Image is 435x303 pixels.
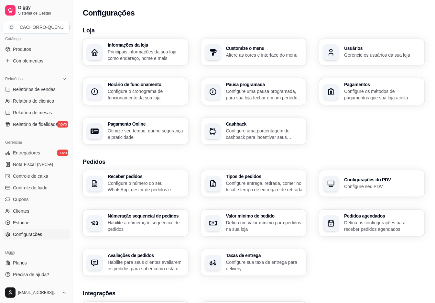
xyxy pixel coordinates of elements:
[83,8,135,18] h2: Configurações
[344,214,421,218] h3: Pedidos agendados
[226,82,303,87] h3: Pausa programada
[13,173,48,179] span: Controle de caixa
[3,3,70,18] a: DiggySistema de Gestão
[3,258,70,268] a: Planos
[3,206,70,216] a: Clientes
[319,170,425,197] button: Configurações do PDVConfigure seu PDV
[13,109,52,116] span: Relatório de mesas
[83,249,188,276] button: Avaliações de pedidosHabilite para seus clientes avaliarem os pedidos para saber como está o feed...
[13,121,58,128] span: Relatório de fidelidade
[13,150,40,156] span: Entregadores
[201,210,307,236] button: Valor mínimo de pedidoDefina um valor mínimo para pedidos na sua loja
[3,137,70,148] div: Gerenciar
[344,88,421,101] p: Configure os métodos de pagamentos que sua loja aceita
[13,231,42,238] span: Configurações
[344,219,421,232] p: Defina as confiugurações para receber pedidos agendados
[13,271,49,278] span: Precisa de ajuda?
[5,76,23,82] span: Relatórios
[108,174,184,179] h3: Receber pedidos
[3,107,70,118] a: Relatório de mesas
[226,128,303,140] p: Configure uma porcentagem de cashback para incentivar seus clientes a comprarem em sua loja
[13,161,53,168] span: Nota Fiscal (NFC-e)
[344,46,421,50] h3: Usuários
[108,49,184,62] p: Principais informações da sua loja como endereço, nome e mais
[83,118,188,144] button: Pagamento OnlineOtimize seu tempo, ganhe segurança e praticidade
[3,148,70,158] a: Entregadoresnovo
[83,26,425,35] h3: Loja
[344,52,421,58] p: Gerencie os usuários da sua loja
[108,88,184,101] p: Configure o cronograma de funcionamento da sua loja
[3,44,70,54] a: Produtos
[18,5,67,11] span: Diggy
[13,196,28,203] span: Cupons
[344,177,421,182] h3: Configurações do PDV
[201,249,307,276] button: Taxas de entregaConfigure sua taxa de entrega para delivery
[319,78,425,105] button: PagamentosConfigure os métodos de pagamentos que sua loja aceita
[3,194,70,205] a: Cupons
[13,58,43,64] span: Complementos
[201,39,307,65] button: Customize o menuAltere as cores e interface do menu
[226,174,303,179] h3: Tipos de pedidos
[83,39,188,65] button: Informações da lojaPrincipais informações da sua loja como endereço, nome e mais
[3,34,70,44] div: Catálogo
[226,88,303,101] p: Configure uma pausa programada, para sua loja fechar em um período específico
[3,183,70,193] a: Controle de fiado
[13,98,54,104] span: Relatório de clientes
[13,46,31,52] span: Produtos
[3,84,70,95] a: Relatórios de vendas
[108,43,184,47] h3: Informações da loja
[83,78,188,105] button: Horário de funcionamentoConfigure o cronograma de funcionamento da sua loja
[226,122,303,126] h3: Cashback
[13,219,29,226] span: Estoque
[108,122,184,126] h3: Pagamento Online
[13,260,27,266] span: Planos
[201,170,307,197] button: Tipos de pedidosConfigure entrega, retirada, comer no local e tempo de entrega e de retirada
[20,24,64,30] div: CACHORRO-QUEN ...
[13,185,48,191] span: Controle de fiado
[226,46,303,50] h3: Customize o menu
[3,159,70,170] a: Nota Fiscal (NFC-e)
[18,290,59,295] span: [EMAIL_ADDRESS][DOMAIN_NAME]
[226,52,303,58] p: Altere as cores e interface do menu
[83,210,188,236] button: Númeração sequencial de pedidosHabilite a númeração sequencial de pedidos
[3,247,70,258] div: Diggy
[226,253,303,258] h3: Taxas de entrega
[13,208,29,214] span: Clientes
[108,128,184,140] p: Otimize seu tempo, ganhe segurança e praticidade
[319,39,425,65] button: UsuáriosGerencie os usuários da sua loja
[108,82,184,87] h3: Horário de funcionamento
[201,118,307,144] button: CashbackConfigure uma porcentagem de cashback para incentivar seus clientes a comprarem em sua loja
[226,180,303,193] p: Configure entrega, retirada, comer no local e tempo de entrega e de retirada
[18,11,67,16] span: Sistema de Gestão
[8,24,15,30] span: C
[83,289,425,298] h3: Integrações
[344,82,421,87] h3: Pagamentos
[108,219,184,232] p: Habilite a númeração sequencial de pedidos
[83,157,425,166] h3: Pedidos
[226,259,303,272] p: Configure sua taxa de entrega para delivery
[3,218,70,228] a: Estoque
[3,285,70,300] button: [EMAIL_ADDRESS][DOMAIN_NAME]
[108,214,184,218] h3: Númeração sequencial de pedidos
[3,21,70,34] button: Select a team
[3,96,70,106] a: Relatório de clientes
[13,86,56,93] span: Relatórios de vendas
[3,229,70,240] a: Configurações
[319,210,425,236] button: Pedidos agendadosDefina as confiugurações para receber pedidos agendados
[83,170,188,197] button: Receber pedidosConfigure o número do seu WhatsApp, gestor de pedidos e outros
[3,269,70,280] a: Precisa de ajuda?
[201,78,307,105] button: Pausa programadaConfigure uma pausa programada, para sua loja fechar em um período específico
[108,259,184,272] p: Habilite para seus clientes avaliarem os pedidos para saber como está o feedback da sua loja
[3,119,70,129] a: Relatório de fidelidadenovo
[3,171,70,181] a: Controle de caixa
[344,183,421,190] p: Configure seu PDV
[226,214,303,218] h3: Valor mínimo de pedido
[226,219,303,232] p: Defina um valor mínimo para pedidos na sua loja
[108,180,184,193] p: Configure o número do seu WhatsApp, gestor de pedidos e outros
[3,56,70,66] a: Complementos
[108,253,184,258] h3: Avaliações de pedidos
